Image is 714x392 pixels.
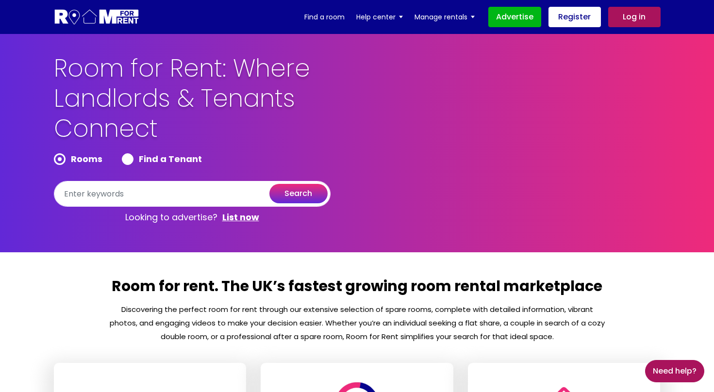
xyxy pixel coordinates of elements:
[645,360,704,382] a: Need Help?
[222,212,259,223] a: List now
[415,10,475,24] a: Manage rentals
[304,10,345,24] a: Find a room
[54,153,102,165] label: Rooms
[109,277,606,303] h2: Room for rent. The UK’s fastest growing room rental marketplace
[54,8,140,26] img: Logo for Room for Rent, featuring a welcoming design with a house icon and modern typography
[109,303,606,343] p: Discovering the perfect room for rent through our extensive selection of spare rooms, complete wi...
[122,153,202,165] label: Find a Tenant
[608,7,661,27] a: Log in
[54,207,331,228] p: Looking to advertise?
[269,184,328,203] button: search
[548,7,601,27] a: Register
[488,7,541,27] a: Advertise
[356,10,403,24] a: Help center
[54,53,379,153] h1: Room for Rent: Where Landlords & Tenants Connect
[54,181,331,207] input: Enter keywords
